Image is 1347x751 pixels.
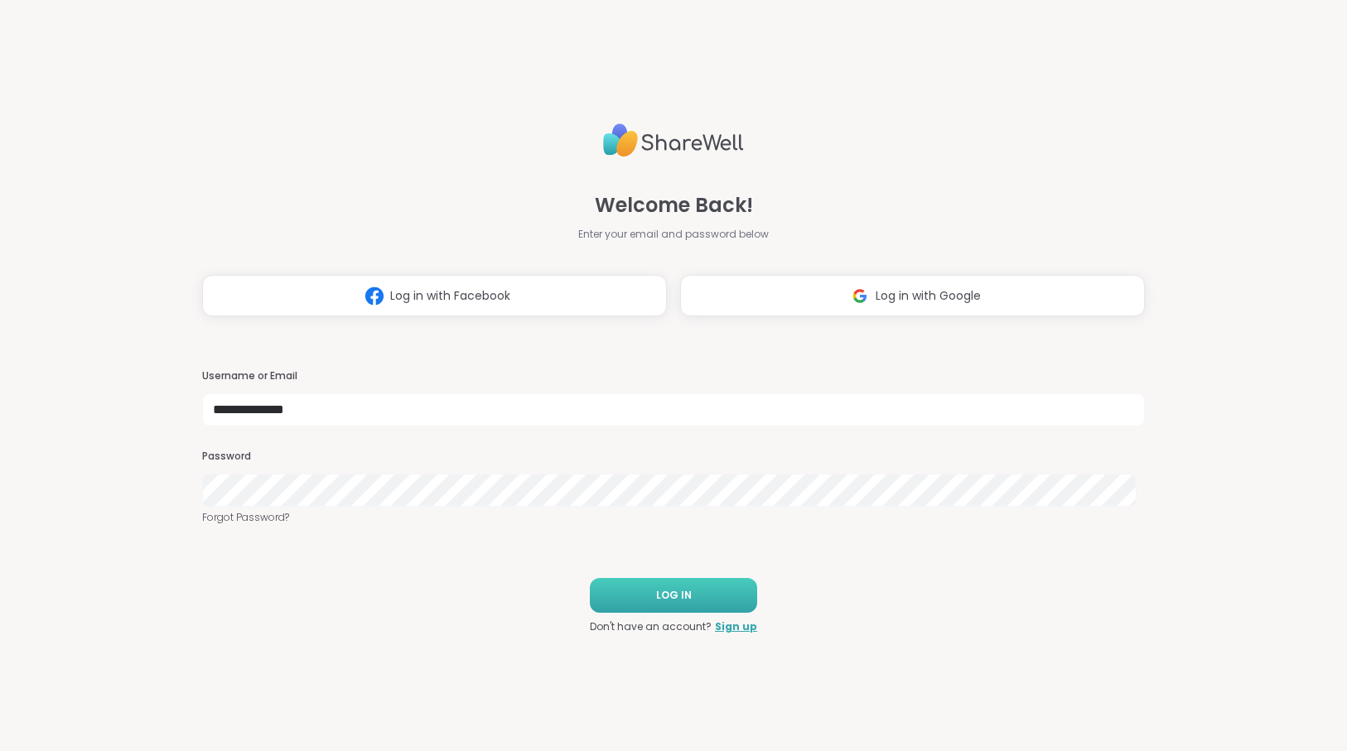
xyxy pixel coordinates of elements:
[680,275,1145,316] button: Log in with Google
[590,619,712,634] span: Don't have an account?
[202,369,1145,383] h3: Username or Email
[390,287,510,305] span: Log in with Facebook
[656,588,692,603] span: LOG IN
[202,275,667,316] button: Log in with Facebook
[876,287,981,305] span: Log in with Google
[715,619,757,634] a: Sign up
[202,510,1145,525] a: Forgot Password?
[590,578,757,613] button: LOG IN
[578,227,769,242] span: Enter your email and password below
[844,281,876,311] img: ShareWell Logomark
[595,190,753,220] span: Welcome Back!
[202,450,1145,464] h3: Password
[359,281,390,311] img: ShareWell Logomark
[603,117,744,164] img: ShareWell Logo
